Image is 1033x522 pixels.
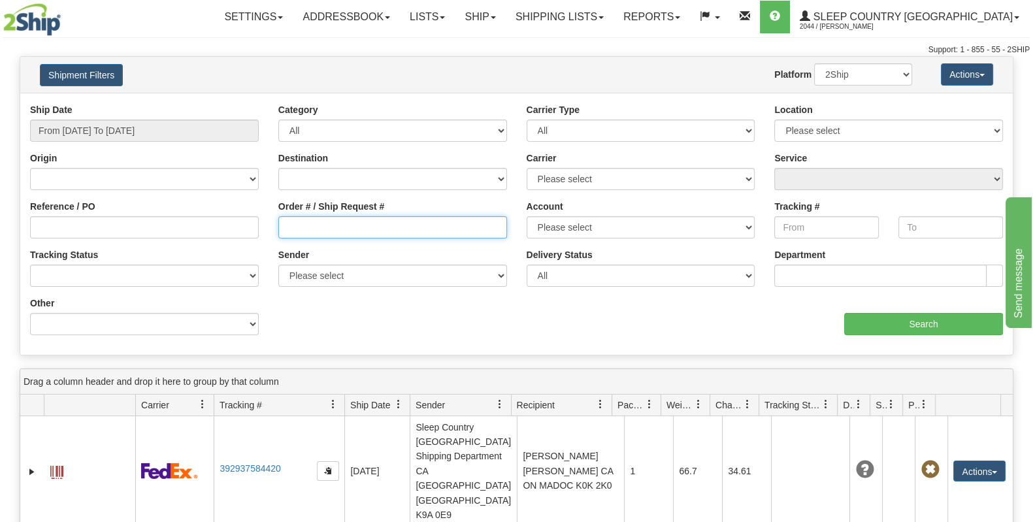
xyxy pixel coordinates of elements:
a: 392937584420 [220,463,280,474]
button: Shipment Filters [40,64,123,86]
a: Label [50,460,63,481]
span: Pickup Status [908,399,919,412]
label: Account [527,200,563,213]
div: Support: 1 - 855 - 55 - 2SHIP [3,44,1030,56]
span: Shipment Issues [876,399,887,412]
span: Carrier [141,399,169,412]
a: Packages filter column settings [638,393,661,416]
a: Expand [25,465,39,478]
label: Platform [774,68,812,81]
input: To [898,216,1003,238]
span: Pickup Not Assigned [921,461,939,479]
div: grid grouping header [20,369,1013,395]
label: Ship Date [30,103,73,116]
img: 2 - FedEx Express® [141,463,198,479]
a: Ship [455,1,505,33]
label: Location [774,103,812,116]
a: Shipping lists [506,1,614,33]
input: Search [844,313,1003,335]
label: Carrier Type [527,103,580,116]
button: Actions [941,63,993,86]
a: Sleep Country [GEOGRAPHIC_DATA] 2044 / [PERSON_NAME] [790,1,1029,33]
a: Recipient filter column settings [589,393,612,416]
a: Tracking Status filter column settings [815,393,837,416]
a: Sender filter column settings [489,393,511,416]
label: Tracking Status [30,248,98,261]
button: Copy to clipboard [317,461,339,481]
label: Delivery Status [527,248,593,261]
a: Ship Date filter column settings [387,393,410,416]
label: Tracking # [774,200,819,213]
a: Delivery Status filter column settings [847,393,870,416]
span: Ship Date [350,399,390,412]
button: Actions [953,461,1006,481]
span: 2044 / [PERSON_NAME] [800,20,898,33]
span: Unknown [855,461,874,479]
a: Tracking # filter column settings [322,393,344,416]
span: Charge [715,399,743,412]
label: Sender [278,248,309,261]
span: Tracking Status [764,399,821,412]
label: Department [774,248,825,261]
label: Order # / Ship Request # [278,200,385,213]
input: From [774,216,879,238]
a: Settings [214,1,293,33]
span: Delivery Status [843,399,854,412]
span: Recipient [517,399,555,412]
label: Carrier [527,152,557,165]
a: Weight filter column settings [687,393,710,416]
a: Pickup Status filter column settings [913,393,935,416]
img: logo2044.jpg [3,3,61,36]
div: Send message [10,8,121,24]
a: Lists [400,1,455,33]
iframe: chat widget [1003,194,1032,327]
a: Shipment Issues filter column settings [880,393,902,416]
a: Addressbook [293,1,400,33]
span: Packages [617,399,645,412]
a: Charge filter column settings [736,393,759,416]
span: Tracking # [220,399,262,412]
label: Origin [30,152,57,165]
span: Weight [666,399,694,412]
label: Destination [278,152,328,165]
a: Reports [614,1,690,33]
span: Sender [416,399,445,412]
span: Sleep Country [GEOGRAPHIC_DATA] [810,11,1013,22]
label: Other [30,297,54,310]
label: Service [774,152,807,165]
label: Category [278,103,318,116]
a: Carrier filter column settings [191,393,214,416]
label: Reference / PO [30,200,95,213]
